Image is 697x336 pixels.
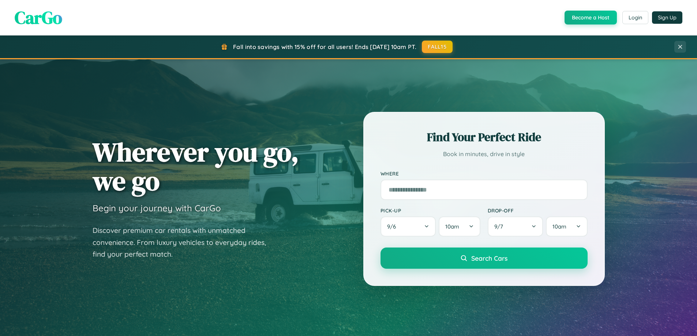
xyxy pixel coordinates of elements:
[439,216,480,237] button: 10am
[387,223,400,230] span: 9 / 6
[381,129,588,145] h2: Find Your Perfect Ride
[622,11,648,24] button: Login
[445,223,459,230] span: 10am
[381,248,588,269] button: Search Cars
[546,216,587,237] button: 10am
[488,216,543,237] button: 9/7
[93,137,299,195] h1: Wherever you go, we go
[565,11,617,24] button: Become a Host
[15,5,62,30] span: CarGo
[494,223,507,230] span: 9 / 7
[471,254,507,262] span: Search Cars
[381,216,436,237] button: 9/6
[381,207,480,214] label: Pick-up
[422,41,453,53] button: FALL15
[381,149,588,159] p: Book in minutes, drive in style
[488,207,588,214] label: Drop-off
[233,43,416,50] span: Fall into savings with 15% off for all users! Ends [DATE] 10am PT.
[93,203,221,214] h3: Begin your journey with CarGo
[552,223,566,230] span: 10am
[652,11,682,24] button: Sign Up
[93,224,276,260] p: Discover premium car rentals with unmatched convenience. From luxury vehicles to everyday rides, ...
[381,170,588,177] label: Where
